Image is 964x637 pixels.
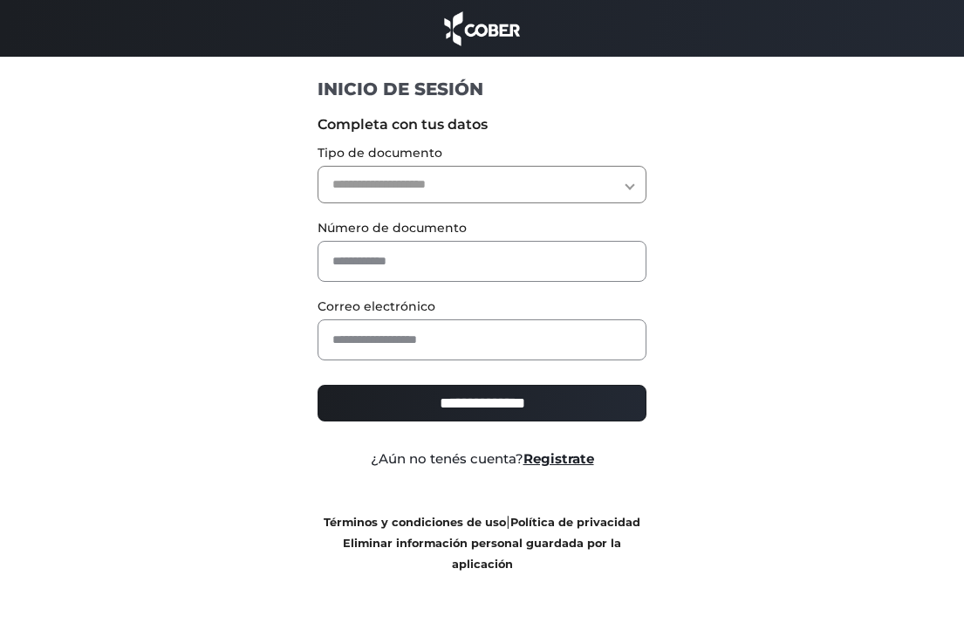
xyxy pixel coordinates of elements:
label: Correo electrónico [318,298,646,316]
label: Completa con tus datos [318,114,646,135]
label: Número de documento [318,219,646,237]
a: Términos y condiciones de uso [324,516,506,529]
div: | [304,511,660,574]
div: ¿Aún no tenés cuenta? [304,449,660,469]
a: Registrate [523,450,594,467]
a: Política de privacidad [510,516,640,529]
h1: INICIO DE SESIÓN [318,78,646,100]
img: cober_marca.png [440,9,525,48]
a: Eliminar información personal guardada por la aplicación [343,537,621,571]
label: Tipo de documento [318,144,646,162]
